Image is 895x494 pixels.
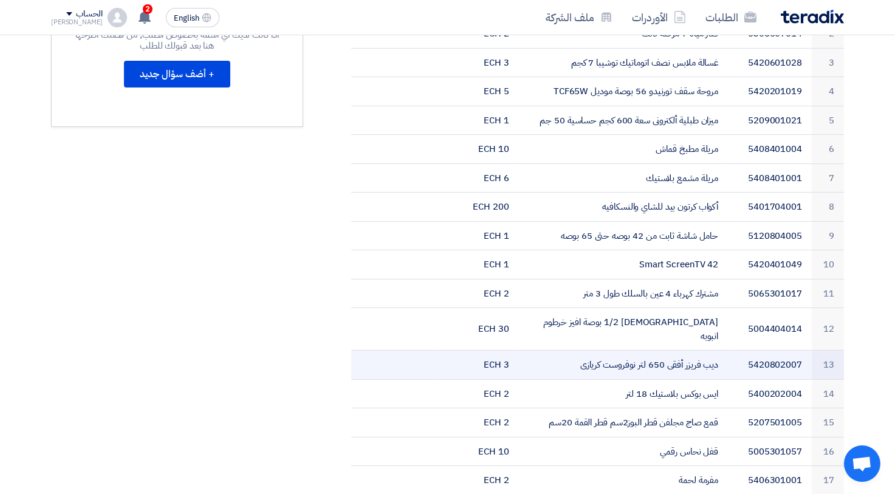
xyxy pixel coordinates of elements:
[519,437,729,466] td: قفل نحاس رقمي
[108,8,127,27] img: profile_test.png
[519,48,729,77] td: غسالة ملابس نصف اتوماتيك توشيبا 7 كجم
[435,163,519,193] td: 6 ECH
[435,379,519,408] td: 2 ECH
[812,308,844,351] td: 12
[519,193,729,222] td: أكواب كرتون بيد للشاي والنسكافيه
[519,221,729,250] td: حامل شاشة ثابت من 42 بوصه حتى 65 بوصه
[519,408,729,437] td: قمع صاج مجلفن قطر البوز2سم قطر القمة 20سم
[728,351,812,380] td: 5420802007
[812,48,844,77] td: 3
[435,351,519,380] td: 3 ECH
[728,437,812,466] td: 5005301057
[519,163,729,193] td: مريلة مشمع بلاستيك
[728,408,812,437] td: 5207501005
[166,8,219,27] button: English
[812,250,844,280] td: 10
[435,250,519,280] td: 1 ECH
[622,3,696,32] a: الأوردرات
[174,14,199,22] span: English
[728,221,812,250] td: 5120804005
[536,3,622,32] a: ملف الشركة
[435,437,519,466] td: 10 ECH
[728,163,812,193] td: 5408401001
[76,9,102,19] div: الحساب
[812,135,844,164] td: 6
[728,48,812,77] td: 5420601028
[728,193,812,222] td: 5401704001
[844,445,880,482] a: دردشة مفتوحة
[728,250,812,280] td: 5420401049
[435,106,519,135] td: 1 ECH
[435,221,519,250] td: 1 ECH
[124,61,230,87] button: + أضف سؤال جديد
[51,19,103,26] div: [PERSON_NAME]
[435,308,519,351] td: 30 ECH
[728,279,812,308] td: 5065301017
[435,77,519,106] td: 5 ECH
[812,279,844,308] td: 11
[728,77,812,106] td: 5420201019
[435,408,519,437] td: 2 ECH
[781,10,844,24] img: Teradix logo
[696,3,766,32] a: الطلبات
[728,379,812,408] td: 5400202004
[143,4,153,14] span: 2
[812,221,844,250] td: 9
[812,77,844,106] td: 4
[728,308,812,351] td: 5004404014
[519,77,729,106] td: مروحة سقف تورنيدو 56 بوصة موديل TCF65W
[519,379,729,408] td: ايس بوكس بلاستيك 18 لتر
[519,351,729,380] td: ديب فريزر أفقى 650 لتر نوفروست كريازى
[812,437,844,466] td: 16
[812,163,844,193] td: 7
[812,193,844,222] td: 8
[435,135,519,164] td: 10 ECH
[519,250,729,280] td: Smart ScreenTV 42
[519,135,729,164] td: مريلة مطبخ قماش
[812,408,844,437] td: 15
[519,106,729,135] td: ميزان طبلية ألكترونى سعة 600 كجم حساسية 50 جم
[435,48,519,77] td: 3 ECH
[519,279,729,308] td: مشترك كهرباء 4 عين بالسلك طول 3 متر
[812,351,844,380] td: 13
[812,379,844,408] td: 14
[728,135,812,164] td: 5408401004
[519,308,729,351] td: [DEMOGRAPHIC_DATA] 1/2 بوصة افيز خرطوم انبوبه
[74,29,281,51] div: اذا كانت لديك أي اسئلة بخصوص الطلب, من فضلك اطرحها هنا بعد قبولك للطلب
[435,193,519,222] td: 200 ECH
[728,106,812,135] td: 5209001021
[812,106,844,135] td: 5
[435,279,519,308] td: 2 ECH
